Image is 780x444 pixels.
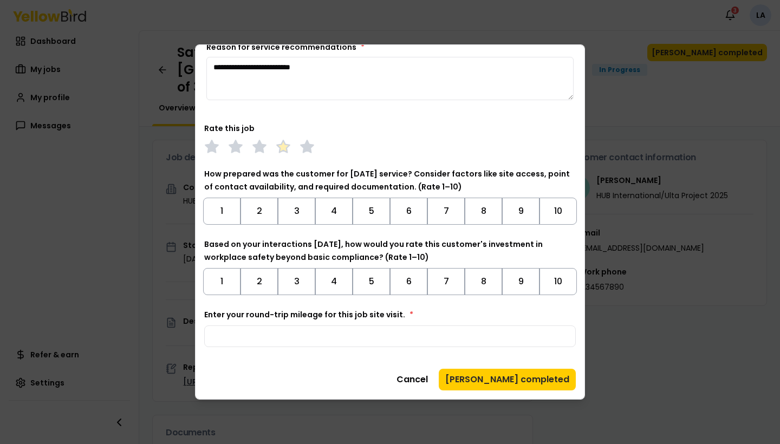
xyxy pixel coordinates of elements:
[539,198,577,225] button: Toggle 10
[278,198,315,225] button: Toggle 3
[390,268,427,295] button: Toggle 6
[465,198,502,225] button: Toggle 8
[353,198,390,225] button: Toggle 5
[278,268,315,295] button: Toggle 3
[206,42,365,53] label: Reason for service recommendations
[204,123,255,134] label: Rate this job
[427,198,465,225] button: Toggle 7
[502,198,539,225] button: Toggle 9
[203,198,240,225] button: Toggle 1
[315,268,353,295] button: Toggle 4
[353,268,390,295] button: Toggle 5
[240,198,278,225] button: Toggle 2
[204,309,413,320] label: Enter your round-trip mileage for this job site visit.
[240,268,278,295] button: Toggle 2
[502,268,539,295] button: Toggle 9
[204,168,570,192] label: How prepared was the customer for [DATE] service? Consider factors like site access, point of con...
[390,198,427,225] button: Toggle 6
[465,268,502,295] button: Toggle 8
[204,239,543,263] label: Based on your interactions [DATE], how would you rate this customer's investment in workplace saf...
[203,268,240,295] button: Toggle 1
[427,268,465,295] button: Toggle 7
[390,369,434,390] button: Cancel
[439,369,576,390] button: [PERSON_NAME] completed
[315,198,353,225] button: Toggle 4
[539,268,577,295] button: Toggle 10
